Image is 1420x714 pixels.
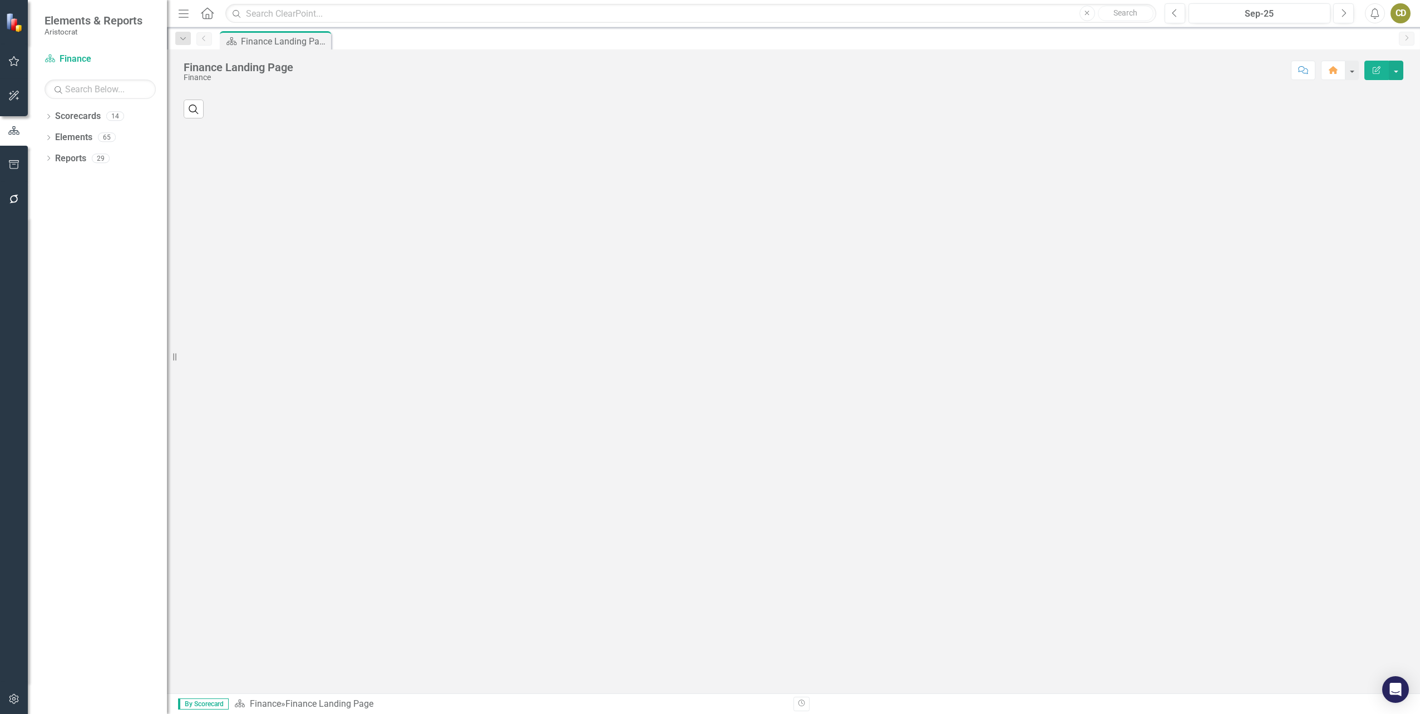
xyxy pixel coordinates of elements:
[45,14,142,27] span: Elements & Reports
[55,131,92,144] a: Elements
[234,698,785,711] div: »
[178,698,229,710] span: By Scorecard
[6,12,25,32] img: ClearPoint Strategy
[184,61,293,73] div: Finance Landing Page
[225,4,1156,23] input: Search ClearPoint...
[45,53,156,66] a: Finance
[1189,3,1330,23] button: Sep-25
[45,80,156,99] input: Search Below...
[250,698,281,709] a: Finance
[285,698,373,709] div: Finance Landing Page
[106,112,124,121] div: 14
[55,152,86,165] a: Reports
[184,73,293,82] div: Finance
[1113,8,1137,17] span: Search
[1192,7,1327,21] div: Sep-25
[45,27,142,36] small: Aristocrat
[55,110,101,123] a: Scorecards
[241,34,328,48] div: Finance Landing Page
[92,153,110,163] div: 29
[1391,3,1411,23] button: CD
[98,133,116,142] div: 65
[1098,6,1153,21] button: Search
[1382,676,1409,703] div: Open Intercom Messenger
